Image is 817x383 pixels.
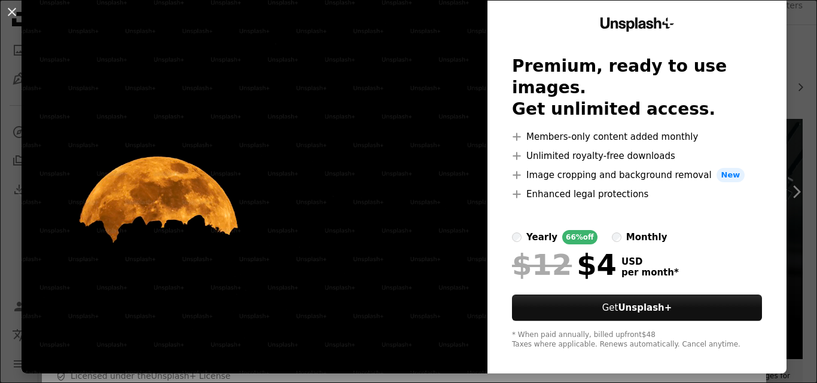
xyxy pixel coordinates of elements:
[562,230,597,244] div: 66% off
[512,168,762,182] li: Image cropping and background removal
[621,256,679,267] span: USD
[512,249,617,280] div: $4
[512,232,522,242] input: yearly66%off
[512,330,762,350] div: * When paid annually, billed upfront $48 Taxes where applicable. Renews automatically. Cancel any...
[512,249,572,280] span: $12
[612,232,621,242] input: monthly
[512,187,762,201] li: Enhanced legal protections
[621,267,679,278] span: per month *
[512,56,762,120] h2: Premium, ready to use images. Get unlimited access.
[526,230,557,244] div: yearly
[626,230,667,244] div: monthly
[512,149,762,163] li: Unlimited royalty-free downloads
[512,295,762,321] button: GetUnsplash+
[512,130,762,144] li: Members-only content added monthly
[717,168,745,182] span: New
[618,302,672,313] strong: Unsplash+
